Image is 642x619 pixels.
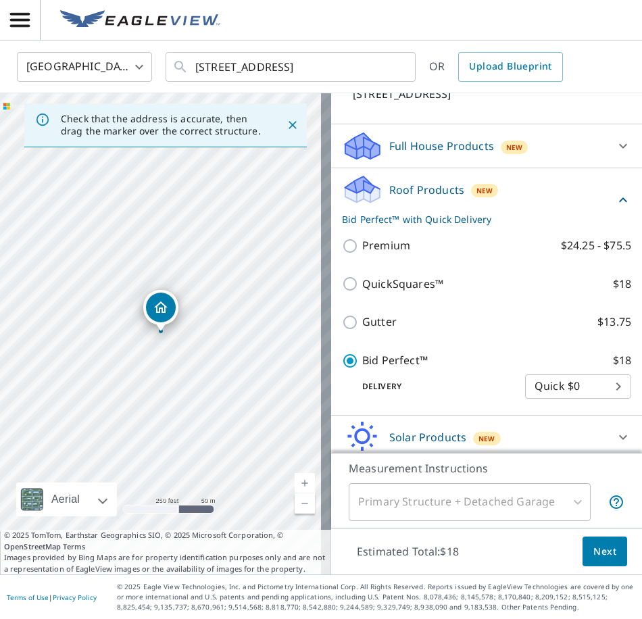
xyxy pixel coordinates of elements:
[4,541,61,551] a: OpenStreetMap
[349,460,624,476] p: Measurement Instructions
[597,314,631,330] p: $13.75
[16,482,117,516] div: Aerial
[389,138,494,154] p: Full House Products
[52,2,228,39] a: EV Logo
[342,380,525,393] p: Delivery
[61,113,262,137] p: Check that the address is accurate, then drag the marker over the correct structure.
[295,473,315,493] a: Current Level 17, Zoom In
[353,86,583,102] p: [STREET_ADDRESS]
[561,237,631,254] p: $24.25 - $75.5
[284,116,301,134] button: Close
[506,142,523,153] span: New
[17,48,152,86] div: [GEOGRAPHIC_DATA]
[583,537,627,567] button: Next
[362,314,397,330] p: Gutter
[389,429,466,445] p: Solar Products
[7,593,49,602] a: Terms of Use
[613,352,631,369] p: $18
[389,182,464,198] p: Roof Products
[4,530,327,552] span: © 2025 TomTom, Earthstar Geographics SIO, © 2025 Microsoft Corporation, ©
[476,185,493,196] span: New
[362,276,443,293] p: QuickSquares™
[469,58,551,75] span: Upload Blueprint
[63,541,85,551] a: Terms
[117,582,635,612] p: © 2025 Eagle View Technologies, Inc. and Pictometry International Corp. All Rights Reserved. Repo...
[143,290,178,332] div: Dropped pin, building 1, Residential property, 655 Torwood Ln Los Altos, CA 94022
[608,494,624,510] span: Your report will include the primary structure and a detached garage if one exists.
[525,368,631,405] div: Quick $0
[429,52,563,82] div: OR
[342,174,631,226] div: Roof ProductsNewBid Perfect™ with Quick Delivery
[47,482,84,516] div: Aerial
[7,593,97,601] p: |
[60,10,220,30] img: EV Logo
[295,493,315,514] a: Current Level 17, Zoom Out
[349,483,591,521] div: Primary Structure + Detached Garage
[53,593,97,602] a: Privacy Policy
[478,433,495,444] span: New
[613,276,631,293] p: $18
[346,537,470,566] p: Estimated Total: $18
[342,421,631,453] div: Solar ProductsNew
[342,130,631,162] div: Full House ProductsNew
[593,543,616,560] span: Next
[362,352,428,369] p: Bid Perfect™
[458,52,562,82] a: Upload Blueprint
[362,237,410,254] p: Premium
[195,48,388,86] input: Search by address or latitude-longitude
[342,212,615,226] p: Bid Perfect™ with Quick Delivery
